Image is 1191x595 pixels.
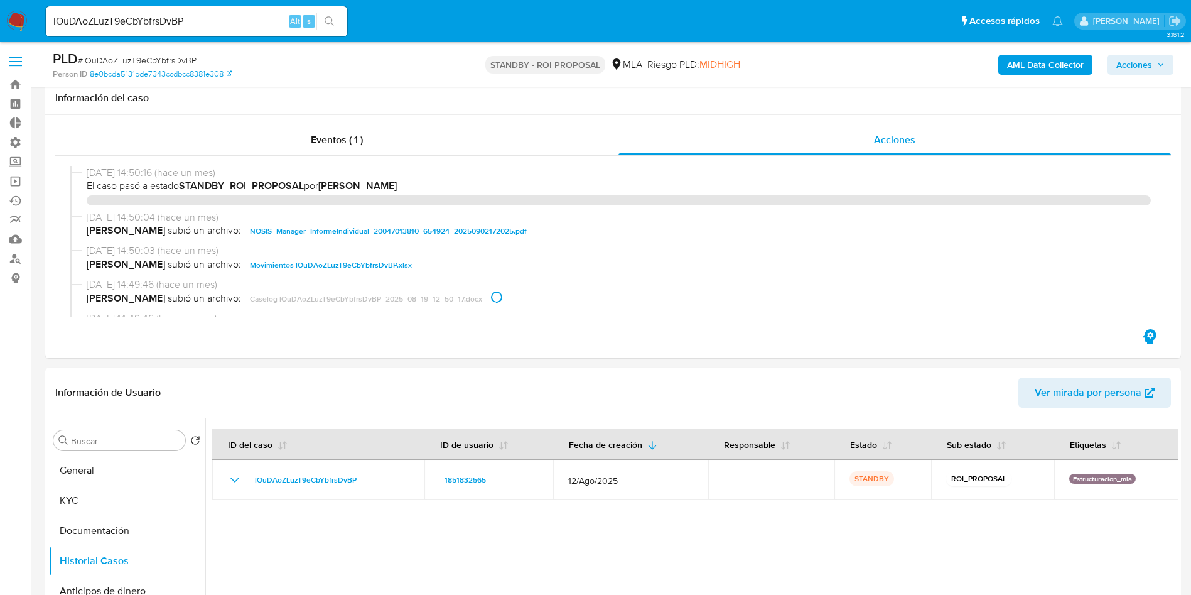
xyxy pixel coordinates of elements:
input: Buscar usuario o caso... [46,13,347,30]
button: Historial Casos [48,546,205,576]
a: Salir [1168,14,1182,28]
b: Person ID [53,68,87,80]
span: s [307,15,311,27]
button: Buscar [58,435,68,445]
input: Buscar [71,435,180,447]
button: Volver al orden por defecto [190,435,200,449]
span: Acciones [874,133,915,147]
b: PLD [53,48,78,68]
span: MIDHIGH [699,57,740,72]
h1: Información de Usuario [55,386,161,399]
span: Eventos ( 1 ) [311,133,363,147]
p: gustavo.deseta@mercadolibre.com [1093,15,1164,27]
button: search-icon [316,13,342,30]
div: MLA [610,58,642,72]
b: AML Data Collector [1007,55,1084,75]
a: 8e0bcda5131bde7343ccdbcc8381e308 [90,68,232,80]
button: Acciones [1107,55,1173,75]
button: AML Data Collector [998,55,1092,75]
a: Notificaciones [1052,16,1063,26]
span: Acciones [1116,55,1152,75]
button: Ver mirada por persona [1018,378,1171,408]
p: STANDBY - ROI PROPOSAL [485,56,605,74]
span: Alt [290,15,300,27]
span: # lOuDAoZLuzT9eCbYbfrsDvBP [78,54,197,67]
button: Documentación [48,516,205,546]
h1: Información del caso [55,92,1171,104]
span: Ver mirada por persona [1035,378,1141,408]
span: Riesgo PLD: [647,58,740,72]
button: General [48,456,205,486]
span: Accesos rápidos [969,14,1040,28]
button: KYC [48,486,205,516]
